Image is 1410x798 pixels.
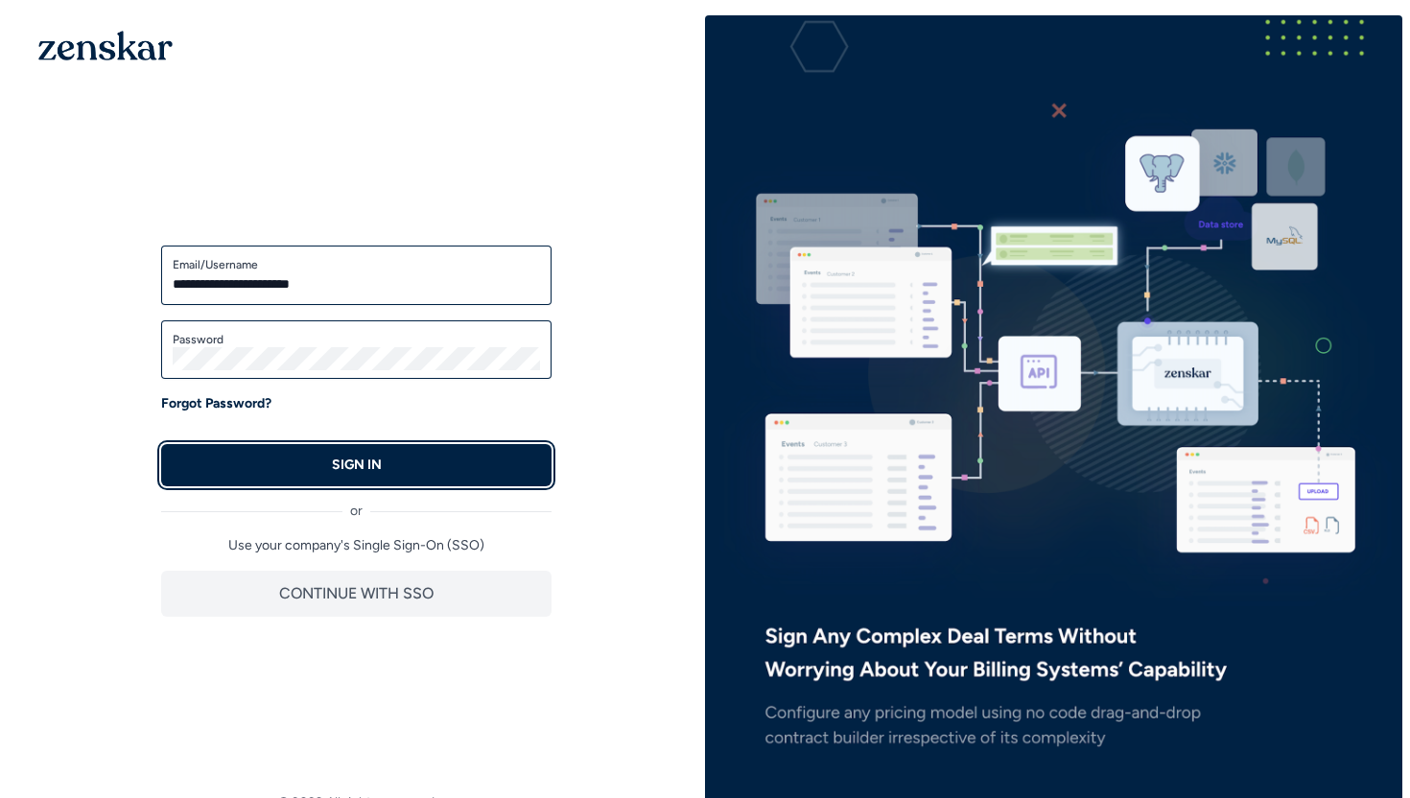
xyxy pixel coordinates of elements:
[161,394,271,413] a: Forgot Password?
[332,456,382,475] p: SIGN IN
[161,571,552,617] button: CONTINUE WITH SSO
[161,536,552,555] p: Use your company's Single Sign-On (SSO)
[161,486,552,521] div: or
[173,257,540,272] label: Email/Username
[173,332,540,347] label: Password
[161,444,552,486] button: SIGN IN
[38,31,173,60] img: 1OGAJ2xQqyY4LXKgY66KYq0eOWRCkrZdAb3gUhuVAqdWPZE9SRJmCz+oDMSn4zDLXe31Ii730ItAGKgCKgCCgCikA4Av8PJUP...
